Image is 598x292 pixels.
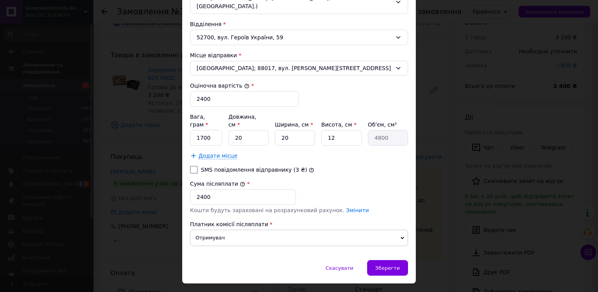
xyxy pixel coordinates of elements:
label: Висота, см [321,121,356,128]
label: Вага, грам [190,114,208,128]
label: SMS повідомлення відправнику (3 ₴) [201,167,307,173]
span: Отримувач [190,230,408,246]
span: Скасувати [325,265,353,271]
div: Місце відправки [190,51,408,59]
span: Платник комісії післяплати [190,221,268,227]
div: Об'єм, см³ [368,121,408,128]
span: Додати місце [199,153,237,159]
div: 52700, вул. Героїв України, 59 [190,30,408,45]
span: [GEOGRAPHIC_DATA]; 88017, вул. [PERSON_NAME][STREET_ADDRESS] [197,64,392,72]
label: Ширина, см [275,121,313,128]
label: Довжина, см [229,114,257,128]
span: Кошти будуть зараховані на розрахунковий рахунок. [190,207,369,213]
label: Оціночна вартість [190,83,250,89]
label: Сума післяплати [190,181,245,187]
div: Відділення [190,20,408,28]
span: Зберегти [375,265,400,271]
a: Змінити [346,207,369,213]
